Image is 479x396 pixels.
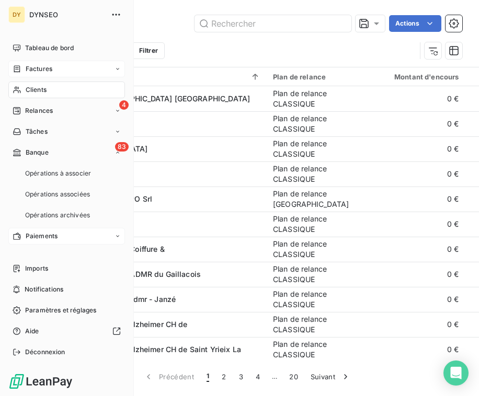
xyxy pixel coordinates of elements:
[8,6,25,23] div: DY
[115,142,129,152] span: 83
[273,214,369,235] div: Plan de relance CLASSIQUE
[375,237,465,262] td: 0 €
[8,373,73,390] img: Logo LeanPay
[200,366,215,388] button: 1
[375,337,465,362] td: 0 €
[375,287,465,312] td: 0 €
[375,111,465,136] td: 0 €
[25,43,74,53] span: Tableau de bord
[26,231,58,241] span: Paiements
[375,212,465,237] td: 0 €
[72,345,241,354] span: Accueil de jour Alzheimer CH de Saint Yrieix La
[117,42,165,59] button: Filtrer
[25,347,65,357] span: Déconnexion
[266,368,283,385] span: …
[72,94,250,103] span: 13080 [GEOGRAPHIC_DATA] [GEOGRAPHIC_DATA]
[26,127,48,136] span: Tâches
[25,169,91,178] span: Opérations à associer
[273,289,369,310] div: Plan de relance CLASSIQUE
[375,262,465,287] td: 0 €
[233,366,249,388] button: 3
[273,164,369,184] div: Plan de relance CLASSIQUE
[273,314,369,335] div: Plan de relance CLASSIQUE
[25,327,39,336] span: Aide
[273,239,369,260] div: Plan de relance CLASSIQUE
[207,371,209,382] span: 1
[389,15,441,32] button: Actions
[25,190,90,199] span: Opérations associées
[273,73,369,81] div: Plan de relance
[375,136,465,161] td: 0 €
[119,100,129,110] span: 4
[273,88,369,109] div: Plan de relance CLASSIQUE
[249,366,266,388] button: 4
[304,366,357,388] button: Suivant
[273,339,369,360] div: Plan de relance CLASSIQUE
[29,10,105,19] span: DYNSEO
[26,148,49,157] span: Banque
[25,264,48,273] span: Imports
[443,360,469,386] div: Open Intercom Messenger
[26,85,47,95] span: Clients
[195,15,351,32] input: Rechercher
[8,323,125,340] a: Aide
[25,106,53,115] span: Relances
[375,187,465,212] td: 0 €
[26,64,52,74] span: Factures
[283,366,304,388] button: 20
[382,73,459,81] div: Montant d'encours
[273,264,369,285] div: Plan de relance CLASSIQUE
[375,86,465,111] td: 0 €
[25,306,96,315] span: Paramètres et réglages
[25,285,63,294] span: Notifications
[375,312,465,337] td: 0 €
[72,270,201,278] span: Accueil de Jour ADMR du Gaillacois
[273,189,369,209] div: Plan de relance [GEOGRAPHIC_DATA]
[273,113,369,134] div: Plan de relance CLASSIQUE
[375,161,465,187] td: 0 €
[273,138,369,159] div: Plan de relance CLASSIQUE
[137,366,200,388] button: Précédent
[25,211,90,220] span: Opérations archivées
[215,366,232,388] button: 2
